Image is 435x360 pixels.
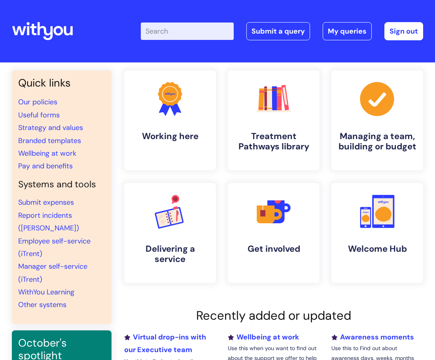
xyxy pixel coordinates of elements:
[331,183,423,283] a: Welcome Hub
[338,244,417,254] h4: Welcome Hub
[18,179,105,190] h4: Systems and tools
[18,236,91,258] a: Employee self-service (iTrent)
[18,211,79,233] a: Report incidents ([PERSON_NAME])
[18,123,83,132] a: Strategy and values
[18,97,57,107] a: Our policies
[246,22,310,40] a: Submit a query
[18,136,81,145] a: Branded templates
[338,131,417,152] h4: Managing a team, building or budget
[141,22,423,40] div: | -
[228,183,320,283] a: Get involved
[228,70,320,170] a: Treatment Pathways library
[130,131,210,141] h4: Working here
[18,77,105,89] h3: Quick links
[124,70,216,170] a: Working here
[124,183,216,283] a: Delivering a service
[18,287,74,297] a: WithYou Learning
[323,22,372,40] a: My queries
[331,70,423,170] a: Managing a team, building or budget
[234,244,313,254] h4: Get involved
[141,23,234,40] input: Search
[18,262,87,284] a: Manager self-service (iTrent)
[18,300,66,309] a: Other systems
[18,110,60,120] a: Useful forms
[18,149,76,158] a: Wellbeing at work
[18,161,73,171] a: Pay and benefits
[331,332,414,342] a: Awareness moments
[228,332,299,342] a: Wellbeing at work
[18,198,74,207] a: Submit expenses
[130,244,210,265] h4: Delivering a service
[234,131,313,152] h4: Treatment Pathways library
[124,308,423,323] h2: Recently added or updated
[384,22,423,40] a: Sign out
[124,332,206,354] a: Virtual drop-ins with our Executive team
